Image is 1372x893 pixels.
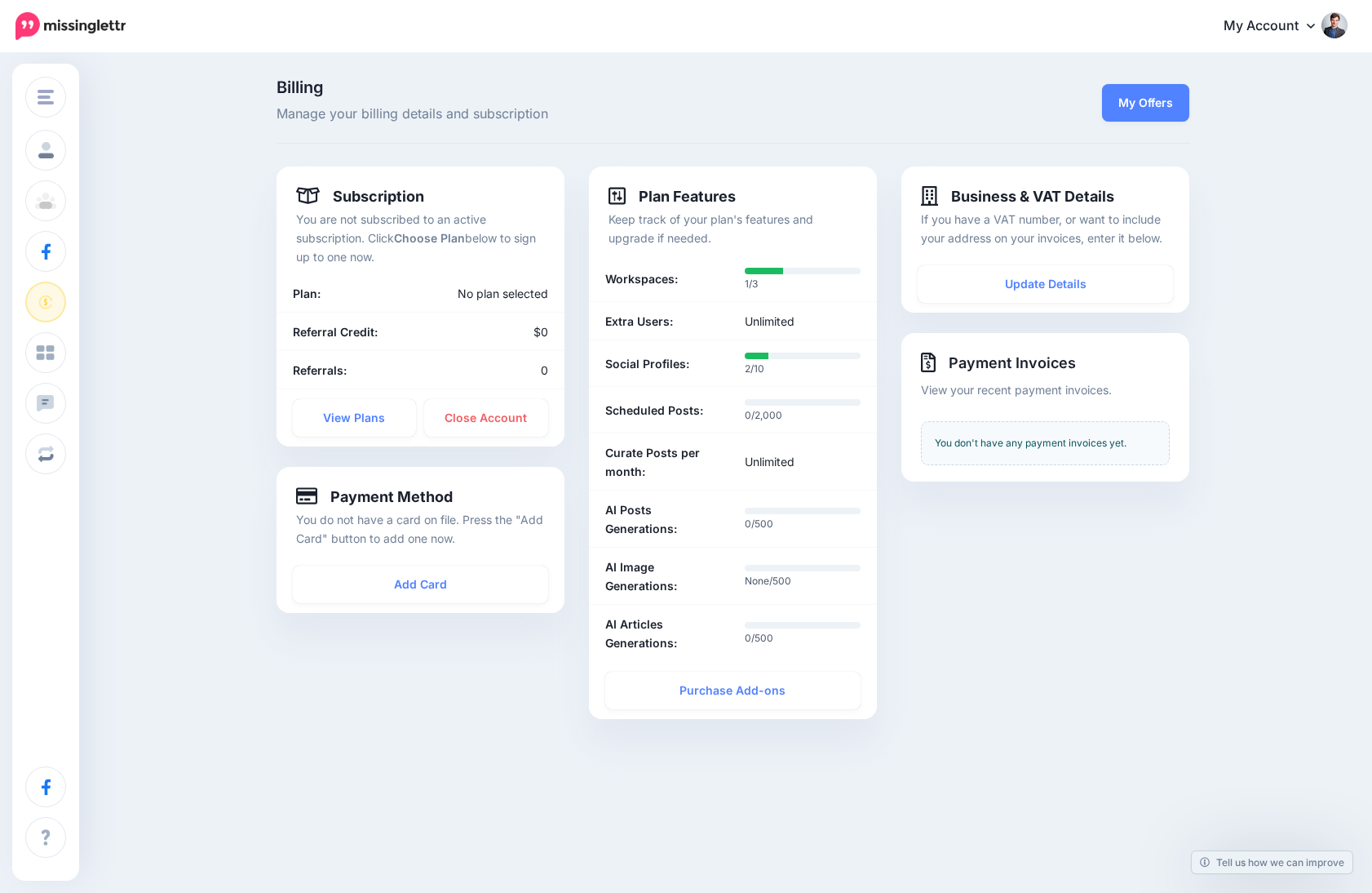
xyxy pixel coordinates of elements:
[420,322,560,341] div: $0
[605,672,861,709] a: Purchase Add-ons
[296,510,545,548] p: You do not have a card on file. Press the "Add Card" button to add one now.
[605,312,673,331] b: Extra Users:
[609,186,736,206] h4: Plan Features
[15,12,126,40] img: Missinglettr
[1207,7,1348,47] a: My Account
[277,104,878,125] span: Manage your billing details and subscription
[745,407,861,424] p: 0/2,000
[293,566,548,603] a: Add Card
[732,443,873,481] div: Unlimited
[605,615,721,652] b: AI Articles Generations:
[605,500,721,538] b: AI Posts Generations:
[745,573,861,589] p: None/500
[921,380,1170,399] p: View your recent payment invoices.
[374,284,560,303] div: No plan selected
[605,401,703,420] b: Scheduled Posts:
[293,399,417,437] a: View Plans
[605,558,721,595] b: AI Image Generations:
[745,361,861,377] p: 2/10
[605,269,678,288] b: Workspaces:
[394,231,465,245] b: Choose Plan
[605,354,689,373] b: Social Profiles:
[293,363,347,377] b: Referrals:
[745,630,861,646] p: 0/500
[293,325,378,339] b: Referral Credit:
[918,265,1173,303] a: Update Details
[541,363,548,377] span: 0
[609,210,857,247] p: Keep track of your plan's features and upgrade if needed.
[277,79,878,96] span: Billing
[921,210,1170,247] p: If you have a VAT number, or want to include your address on your invoices, enter it below.
[605,443,721,481] b: Curate Posts per month:
[921,421,1170,465] div: You don't have any payment invoices yet.
[732,312,873,331] div: Unlimited
[745,516,861,532] p: 0/500
[921,186,1114,206] h4: Business & VAT Details
[296,486,454,506] h4: Payment Method
[38,90,54,104] img: menu.png
[745,276,861,292] p: 1/3
[424,399,548,437] a: Close Account
[921,353,1170,372] h4: Payment Invoices
[293,287,321,300] b: Plan:
[296,186,425,206] h4: Subscription
[1102,84,1189,122] a: My Offers
[1192,851,1352,873] a: Tell us how we can improve
[296,210,545,266] p: You are not subscribed to an active subscription. Click below to sign up to one now.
